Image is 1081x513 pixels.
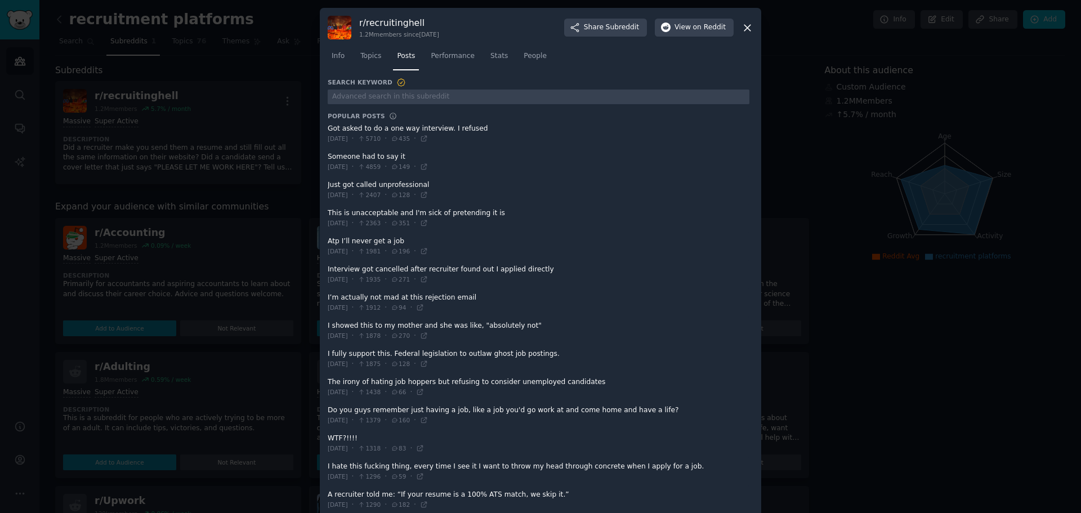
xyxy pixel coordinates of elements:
span: · [385,190,387,200]
span: Share [584,23,639,33]
span: 4859 [358,163,381,171]
span: [DATE] [328,247,348,255]
span: [DATE] [328,388,348,396]
span: · [410,387,412,398]
h3: Search Keyword [328,78,407,88]
span: 1912 [358,304,381,311]
span: 1296 [358,472,381,480]
span: 128 [391,191,410,199]
a: People [520,47,551,70]
span: [DATE] [328,444,348,452]
span: 351 [391,219,410,227]
div: 1.2M members since [DATE] [359,30,439,38]
span: · [352,500,354,510]
span: · [385,134,387,144]
span: · [414,359,416,369]
span: 435 [391,135,410,142]
span: [DATE] [328,275,348,283]
span: · [410,444,412,454]
span: · [410,472,412,482]
span: · [352,218,354,229]
span: [DATE] [328,304,348,311]
span: · [414,190,416,200]
span: · [352,416,354,426]
span: · [385,162,387,172]
span: · [352,275,354,285]
span: 83 [391,444,406,452]
span: · [352,190,354,200]
span: 271 [391,275,410,283]
span: 1318 [358,444,381,452]
span: · [410,303,412,313]
span: [DATE] [328,332,348,340]
a: Posts [393,47,419,70]
span: · [385,416,387,426]
span: [DATE] [328,416,348,424]
img: recruitinghell [328,16,351,39]
a: Performance [427,47,479,70]
span: 1878 [358,332,381,340]
span: · [385,247,387,257]
span: · [385,331,387,341]
span: on Reddit [693,23,726,33]
span: · [352,444,354,454]
span: · [385,359,387,369]
span: 182 [391,501,410,508]
span: [DATE] [328,191,348,199]
span: 1290 [358,501,381,508]
span: 2363 [358,219,381,227]
span: 2407 [358,191,381,199]
span: [DATE] [328,472,348,480]
span: [DATE] [328,163,348,171]
button: ShareSubreddit [564,19,647,37]
span: · [352,303,354,313]
a: Info [328,47,349,70]
span: 149 [391,163,410,171]
span: · [352,162,354,172]
a: Stats [486,47,512,70]
span: Topics [360,51,381,61]
span: · [385,472,387,482]
button: Viewon Reddit [655,19,734,37]
span: [DATE] [328,501,348,508]
span: 66 [391,388,406,396]
span: Subreddit [606,23,639,33]
span: Posts [397,51,415,61]
span: 1379 [358,416,381,424]
span: 1935 [358,275,381,283]
span: · [414,275,416,285]
span: · [352,134,354,144]
span: · [414,218,416,229]
span: · [352,331,354,341]
span: · [385,303,387,313]
span: 1875 [358,360,381,368]
span: · [385,275,387,285]
span: [DATE] [328,219,348,227]
span: · [414,134,416,144]
a: Topics [356,47,385,70]
h3: r/ recruitinghell [359,17,439,29]
span: 196 [391,247,410,255]
span: 160 [391,416,410,424]
span: Info [332,51,345,61]
span: 270 [391,332,410,340]
span: · [352,359,354,369]
span: 5710 [358,135,381,142]
span: · [414,162,416,172]
span: · [385,387,387,398]
span: View [674,23,726,33]
span: 94 [391,304,406,311]
span: 128 [391,360,410,368]
span: · [414,416,416,426]
span: · [385,444,387,454]
span: [DATE] [328,135,348,142]
input: Advanced search in this subreddit [328,90,749,105]
span: · [352,247,354,257]
h3: Popular Posts [328,112,385,120]
span: Stats [490,51,508,61]
span: 1438 [358,388,381,396]
span: · [352,387,354,398]
span: · [352,472,354,482]
span: People [524,51,547,61]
